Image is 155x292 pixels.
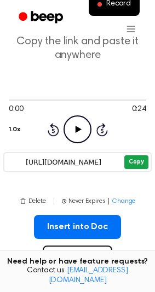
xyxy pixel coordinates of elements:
[9,104,23,115] span: 0:00
[11,7,73,28] a: Beep
[7,266,148,285] span: Contact us
[112,196,135,206] span: Change
[132,104,146,115] span: 0:24
[20,196,46,206] button: Delete
[53,196,55,206] span: |
[43,246,112,272] button: Record
[124,155,148,169] button: Copy
[62,196,136,206] button: Never Expires|Change
[118,16,144,42] button: Open menu
[9,35,146,62] p: Copy the link and paste it anywhere
[49,267,128,284] a: [EMAIL_ADDRESS][DOMAIN_NAME]
[107,196,110,206] span: |
[34,215,121,239] button: Insert into Doc
[9,120,20,139] button: 1.0x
